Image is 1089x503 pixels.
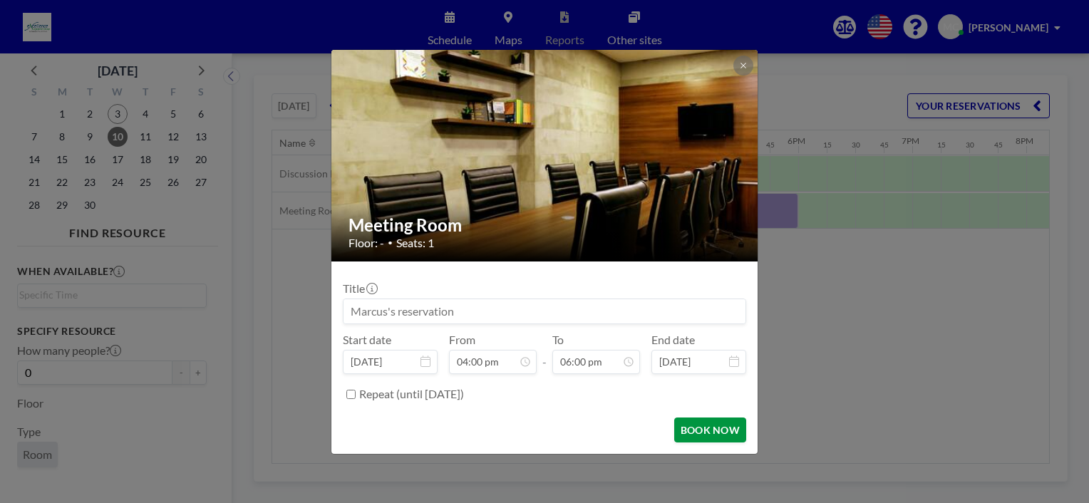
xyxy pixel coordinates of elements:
[388,237,393,248] span: •
[344,299,745,323] input: Marcus's reservation
[449,333,475,347] label: From
[359,387,464,401] label: Repeat (until [DATE])
[343,281,376,296] label: Title
[552,333,564,347] label: To
[396,236,434,250] span: Seats: 1
[651,333,695,347] label: End date
[349,236,384,250] span: Floor: -
[349,214,742,236] h2: Meeting Room
[542,338,547,369] span: -
[343,333,391,347] label: Start date
[331,13,759,298] img: 537.jpg
[674,418,746,442] button: BOOK NOW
